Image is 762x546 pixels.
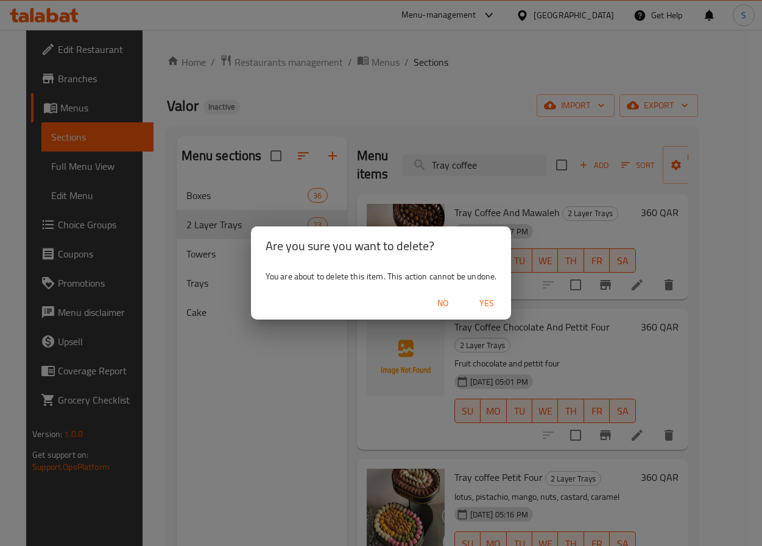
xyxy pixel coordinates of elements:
div: You are about to delete this item. This action cannot be undone. [251,265,512,287]
h2: Are you sure you want to delete? [266,236,497,256]
span: No [428,296,457,311]
span: Yes [472,296,501,311]
button: No [423,292,462,315]
button: Yes [467,292,506,315]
